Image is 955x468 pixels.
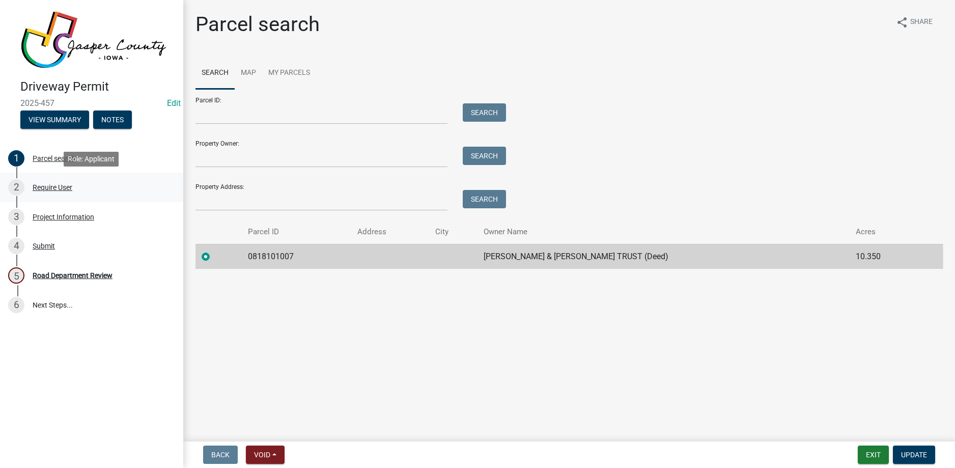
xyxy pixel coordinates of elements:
[20,116,89,124] wm-modal-confirm: Summary
[8,297,24,313] div: 6
[20,98,163,108] span: 2025-457
[33,213,94,221] div: Project Information
[888,12,941,32] button: shareShare
[33,155,75,162] div: Parcel search
[463,190,506,208] button: Search
[8,150,24,167] div: 1
[93,116,132,124] wm-modal-confirm: Notes
[254,451,270,459] span: Void
[478,220,850,244] th: Owner Name
[463,103,506,122] button: Search
[850,220,920,244] th: Acres
[167,98,181,108] a: Edit
[246,446,285,464] button: Void
[64,152,119,167] div: Role: Applicant
[20,79,175,94] h4: Driveway Permit
[235,57,262,90] a: Map
[858,446,889,464] button: Exit
[8,209,24,225] div: 3
[20,111,89,129] button: View Summary
[8,267,24,284] div: 5
[20,11,167,69] img: Jasper County, Iowa
[211,451,230,459] span: Back
[478,244,850,269] td: [PERSON_NAME] & [PERSON_NAME] TRUST (Deed)
[850,244,920,269] td: 10.350
[8,179,24,196] div: 2
[910,16,933,29] span: Share
[195,57,235,90] a: Search
[893,446,935,464] button: Update
[33,184,72,191] div: Require User
[901,451,927,459] span: Update
[242,244,351,269] td: 0818101007
[896,16,908,29] i: share
[167,98,181,108] wm-modal-confirm: Edit Application Number
[33,272,113,279] div: Road Department Review
[242,220,351,244] th: Parcel ID
[33,242,55,250] div: Submit
[8,238,24,254] div: 4
[351,220,429,244] th: Address
[203,446,238,464] button: Back
[93,111,132,129] button: Notes
[195,12,320,37] h1: Parcel search
[262,57,316,90] a: My Parcels
[463,147,506,165] button: Search
[429,220,477,244] th: City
